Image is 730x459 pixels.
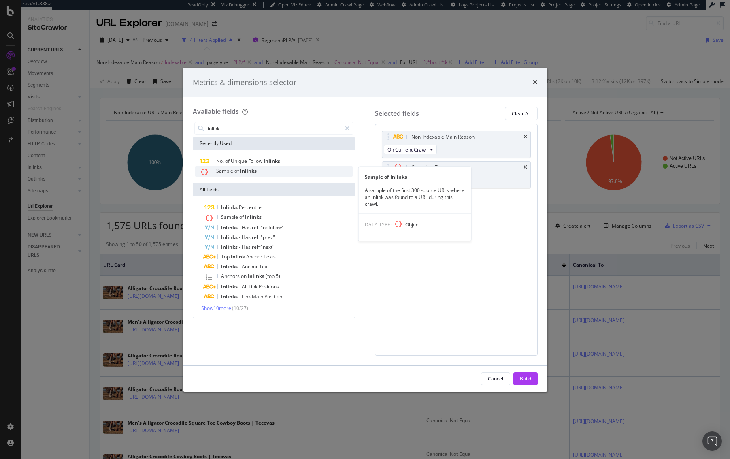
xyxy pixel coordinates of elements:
[259,263,269,270] span: Text
[221,273,241,280] span: Anchors
[246,253,264,260] span: Anchor
[232,305,248,312] span: ( 10 / 27 )
[252,224,284,231] span: rel="nofollow"
[405,221,420,228] span: Object
[242,263,259,270] span: Anchor
[382,161,531,188] div: Canonical TotimesOn Current Crawl
[266,273,276,280] span: (top
[276,273,280,280] span: 5)
[239,243,242,250] span: -
[193,183,355,196] div: All fields
[239,213,245,220] span: of
[239,283,242,290] span: -
[358,186,471,207] div: A sample of the first 300 source URLs where an inlink was found to a URL during this crawl.
[221,204,239,211] span: Inlinks
[231,158,248,164] span: Unique
[252,234,275,241] span: rel="prev"
[524,165,527,170] div: times
[384,145,437,154] button: On Current Crawl
[375,109,419,118] div: Selected fields
[259,283,279,290] span: Positions
[221,293,239,300] span: Inlinks
[221,224,239,231] span: Inlinks
[221,283,239,290] span: Inlinks
[234,167,240,174] span: of
[239,224,242,231] span: -
[221,213,239,220] span: Sample
[513,372,538,385] button: Build
[488,375,503,382] div: Cancel
[239,204,262,211] span: Percentile
[248,158,264,164] span: Follow
[411,163,441,171] div: Canonical To
[242,224,252,231] span: Has
[240,167,257,174] span: Inlinks
[264,293,282,300] span: Position
[221,253,231,260] span: Top
[239,234,242,241] span: -
[248,273,266,280] span: Inlinks
[242,243,252,250] span: Has
[242,293,252,300] span: Link
[264,253,276,260] span: Texts
[221,263,239,270] span: Inlinks
[524,134,527,139] div: times
[512,110,531,117] div: Clear All
[533,77,538,88] div: times
[231,253,246,260] span: Inlink
[382,131,531,158] div: Non-Indexable Main ReasontimesOn Current Crawl
[365,221,392,228] span: DATA TYPE:
[193,107,239,116] div: Available fields
[221,243,239,250] span: Inlinks
[358,173,471,180] div: Sample of Inlinks
[245,213,262,220] span: Inlinks
[252,243,275,250] span: rel="next"
[193,137,355,150] div: Recently Used
[239,263,242,270] span: -
[411,133,475,141] div: Non-Indexable Main Reason
[520,375,531,382] div: Build
[241,273,248,280] span: on
[221,234,239,241] span: Inlinks
[505,107,538,120] button: Clear All
[252,293,264,300] span: Main
[216,167,234,174] span: Sample
[264,158,280,164] span: Inlinks
[242,234,252,241] span: Has
[193,77,296,88] div: Metrics & dimensions selector
[225,158,231,164] span: of
[201,305,231,312] span: Show 10 more
[207,122,342,134] input: Search by field name
[481,372,510,385] button: Cancel
[242,283,249,290] span: All
[387,146,427,153] span: On Current Crawl
[183,68,547,392] div: modal
[239,293,242,300] span: -
[249,283,259,290] span: Link
[216,158,225,164] span: No.
[702,431,722,451] div: Open Intercom Messenger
